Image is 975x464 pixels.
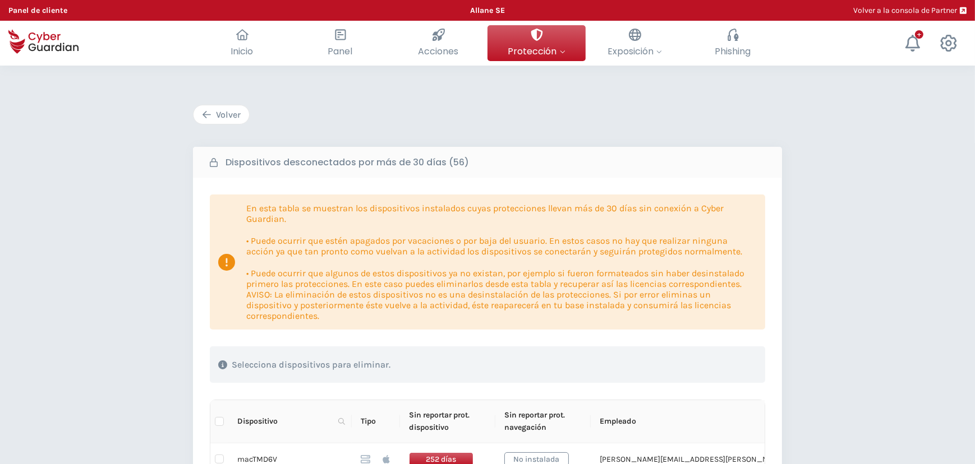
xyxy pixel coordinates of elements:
[487,25,586,61] button: Protección
[328,44,353,58] span: Panel
[495,400,591,443] th: Sin reportar prot. navegación
[291,25,389,61] button: Panel
[352,400,400,443] th: Tipo
[586,25,684,61] button: Exposición
[202,108,241,122] div: Volver
[8,6,67,15] b: Panel de cliente
[193,105,250,124] button: Volver
[232,359,390,370] p: Selecciona dispositivos para eliminar.
[231,44,254,58] span: Inicio
[508,44,565,58] span: Protección
[193,25,291,61] button: Inicio
[400,400,495,443] th: Sin reportar prot. dispositivo
[684,25,782,61] button: Phishing
[237,415,334,428] span: Dispositivo
[600,415,838,428] span: Empleado
[389,25,487,61] button: Acciones
[470,6,505,15] b: Allane SE
[246,203,757,224] p: En esta tabla se muestran los dispositivos instalados cuyas protecciones llevan más de 30 días si...
[246,235,757,257] p: • Puede ocurrir que estén apagados por vacaciones o por baja del usuario. En estos casos no hay q...
[226,156,469,169] b: Dispositivos desconectados por más de 30 días (56)
[853,4,967,16] a: Volver a la consola de Partner
[246,268,757,321] p: • Puede ocurrir que algunos de estos dispositivos ya no existan, por ejemplo si fueron formateado...
[915,30,923,39] div: +
[608,44,662,58] span: Exposición
[715,44,751,58] span: Phishing
[418,44,459,58] span: Acciones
